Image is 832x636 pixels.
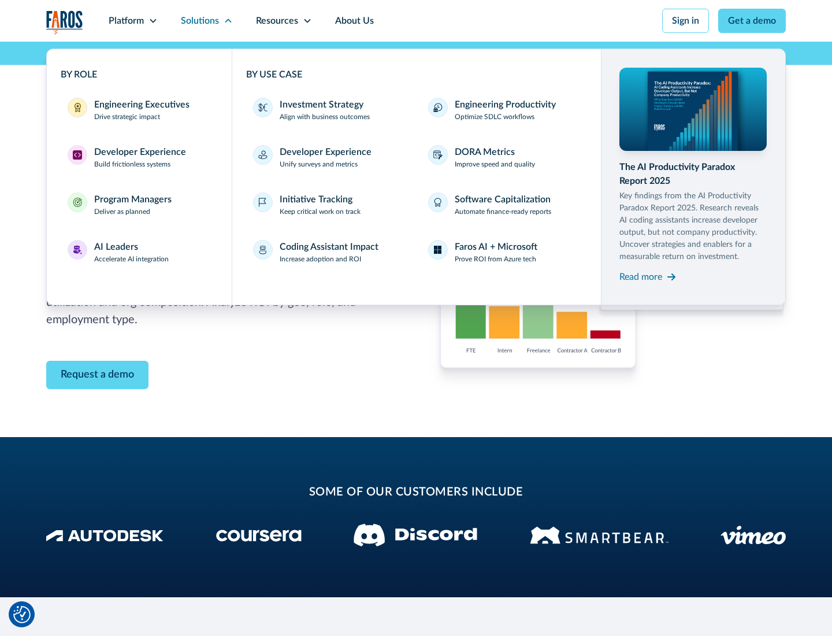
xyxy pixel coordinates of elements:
[94,193,172,206] div: Program Managers
[662,9,709,33] a: Sign in
[73,245,82,254] img: AI Leaders
[73,198,82,207] img: Program Managers
[13,606,31,623] img: Revisit consent button
[421,186,587,224] a: Software CapitalizationAutomate finance-ready reports
[619,270,662,284] div: Read more
[455,159,535,169] p: Improve speed and quality
[73,103,82,112] img: Engineering Executives
[94,254,169,264] p: Accelerate AI integration
[455,254,536,264] p: Prove ROI from Azure tech
[455,206,551,217] p: Automate finance-ready reports
[280,145,372,159] div: Developer Experience
[619,190,767,263] p: Key findings from the AI Productivity Paradox Report 2025. Research reveals AI coding assistants ...
[46,10,83,34] img: Logo of the analytics and reporting company Faros.
[280,98,363,112] div: Investment Strategy
[280,254,361,264] p: Increase adoption and ROI
[280,112,370,122] p: Align with business outcomes
[718,9,786,33] a: Get a demo
[109,14,144,28] div: Platform
[61,68,218,82] div: BY ROLE
[720,526,786,545] img: Vimeo logo
[46,361,148,389] a: Contact Modal
[46,10,83,34] a: home
[94,145,186,159] div: Developer Experience
[61,138,218,176] a: Developer ExperienceDeveloper ExperienceBuild frictionless systems
[13,606,31,623] button: Cookie Settings
[280,193,352,206] div: Initiative Tracking
[256,14,298,28] div: Resources
[94,159,170,169] p: Build frictionless systems
[280,206,361,217] p: Keep critical work on track
[246,233,412,271] a: Coding Assistant ImpactIncrease adoption and ROI
[61,233,218,271] a: AI LeadersAI LeadersAccelerate AI integration
[246,138,412,176] a: Developer ExperienceUnify surveys and metrics
[280,240,378,254] div: Coding Assistant Impact
[421,138,587,176] a: DORA MetricsImprove speed and quality
[61,186,218,224] a: Program ManagersProgram ManagersDeliver as planned
[94,112,160,122] p: Drive strategic impact
[94,240,138,254] div: AI Leaders
[216,530,302,542] img: Coursera Logo
[455,193,551,206] div: Software Capitalization
[421,233,587,271] a: Faros AI + MicrosoftProve ROI from Azure tech
[354,524,477,546] img: Discord logo
[530,524,668,546] img: Smartbear Logo
[94,206,150,217] p: Deliver as planned
[246,68,587,82] div: BY USE CASE
[73,150,82,160] img: Developer Experience
[46,530,164,542] img: Autodesk Logo
[280,159,358,169] p: Unify surveys and metrics
[139,483,693,501] h2: some of our customers include
[246,186,412,224] a: Initiative TrackingKeep critical work on track
[181,14,219,28] div: Solutions
[455,145,515,159] div: DORA Metrics
[421,91,587,129] a: Engineering ProductivityOptimize SDLC workflows
[61,91,218,129] a: Engineering ExecutivesEngineering ExecutivesDrive strategic impact
[455,98,556,112] div: Engineering Productivity
[455,240,537,254] div: Faros AI + Microsoft
[46,42,786,305] nav: Solutions
[619,160,767,188] div: The AI Productivity Paradox Report 2025
[619,68,767,286] a: The AI Productivity Paradox Report 2025Key findings from the AI Productivity Paradox Report 2025....
[94,98,190,112] div: Engineering Executives
[246,91,412,129] a: Investment StrategyAlign with business outcomes
[455,112,534,122] p: Optimize SDLC workflows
